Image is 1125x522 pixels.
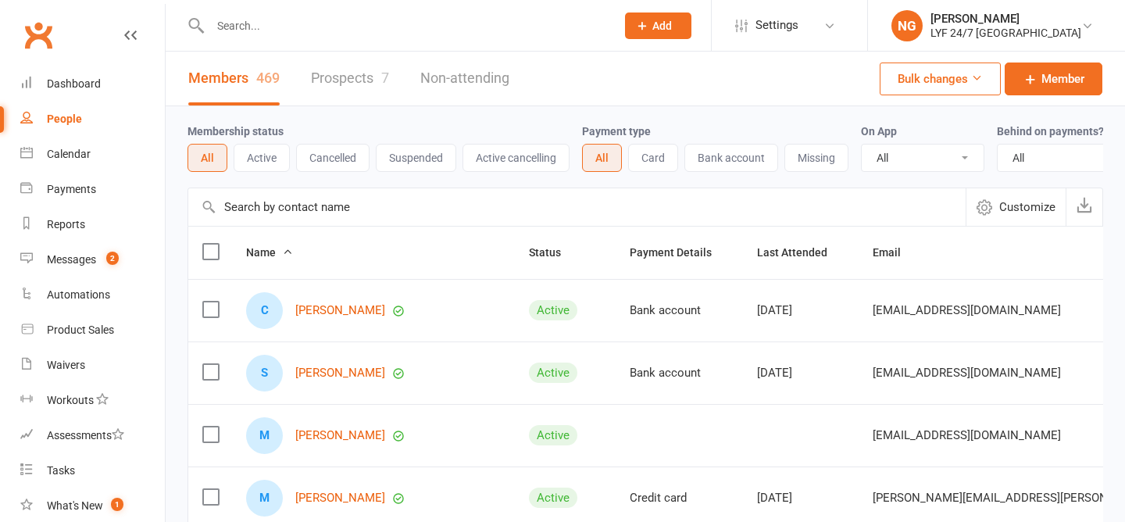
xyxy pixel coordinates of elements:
[20,242,165,277] a: Messages 2
[757,366,845,380] div: [DATE]
[529,363,577,383] div: Active
[47,148,91,160] div: Calendar
[246,355,283,391] div: Sara
[47,499,103,512] div: What's New
[47,288,110,301] div: Automations
[295,366,385,380] a: [PERSON_NAME]
[205,15,605,37] input: Search...
[582,144,622,172] button: All
[246,292,283,329] div: Charlotte
[20,137,165,172] a: Calendar
[630,243,729,262] button: Payment Details
[420,52,509,105] a: Non-attending
[880,63,1001,95] button: Bulk changes
[966,188,1066,226] button: Customize
[20,277,165,313] a: Automations
[891,10,923,41] div: NG
[47,429,124,442] div: Assessments
[295,304,385,317] a: [PERSON_NAME]
[20,418,165,453] a: Assessments
[1005,63,1102,95] a: Member
[20,66,165,102] a: Dashboard
[784,144,848,172] button: Missing
[930,26,1081,40] div: LYF 24/7 [GEOGRAPHIC_DATA]
[999,198,1055,216] span: Customize
[20,383,165,418] a: Workouts
[873,243,918,262] button: Email
[47,183,96,195] div: Payments
[630,366,729,380] div: Bank account
[630,246,729,259] span: Payment Details
[47,324,114,336] div: Product Sales
[20,172,165,207] a: Payments
[529,300,577,320] div: Active
[630,492,729,505] div: Credit card
[47,77,101,90] div: Dashboard
[755,8,798,43] span: Settings
[234,144,290,172] button: Active
[188,52,280,105] a: Members469
[47,359,85,371] div: Waivers
[529,246,578,259] span: Status
[376,144,456,172] button: Suspended
[47,113,82,125] div: People
[757,246,845,259] span: Last Attended
[861,125,897,138] label: On App
[757,304,845,317] div: [DATE]
[873,295,1061,325] span: [EMAIL_ADDRESS][DOMAIN_NAME]
[111,498,123,511] span: 1
[47,394,94,406] div: Workouts
[628,144,678,172] button: Card
[311,52,389,105] a: Prospects7
[873,420,1061,450] span: [EMAIL_ADDRESS][DOMAIN_NAME]
[582,125,651,138] label: Payment type
[187,144,227,172] button: All
[930,12,1081,26] div: [PERSON_NAME]
[187,125,284,138] label: Membership status
[256,70,280,86] div: 469
[295,429,385,442] a: [PERSON_NAME]
[20,102,165,137] a: People
[295,492,385,505] a: [PERSON_NAME]
[20,348,165,383] a: Waivers
[529,488,577,508] div: Active
[652,20,672,32] span: Add
[630,304,729,317] div: Bank account
[246,417,283,454] div: Mahsa
[757,492,845,505] div: [DATE]
[757,243,845,262] button: Last Attended
[625,13,691,39] button: Add
[47,464,75,477] div: Tasks
[873,358,1061,388] span: [EMAIL_ADDRESS][DOMAIN_NAME]
[296,144,370,172] button: Cancelled
[20,453,165,488] a: Tasks
[462,144,570,172] button: Active cancelling
[684,144,778,172] button: Bank account
[246,480,283,517] div: Michael
[19,16,58,55] a: Clubworx
[20,313,165,348] a: Product Sales
[873,246,918,259] span: Email
[997,125,1104,138] label: Behind on payments?
[381,70,389,86] div: 7
[529,243,578,262] button: Status
[47,253,96,266] div: Messages
[20,207,165,242] a: Reports
[529,425,577,445] div: Active
[47,218,85,231] div: Reports
[1041,70,1084,88] span: Member
[246,246,293,259] span: Name
[188,188,966,226] input: Search by contact name
[106,252,119,265] span: 2
[246,243,293,262] button: Name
